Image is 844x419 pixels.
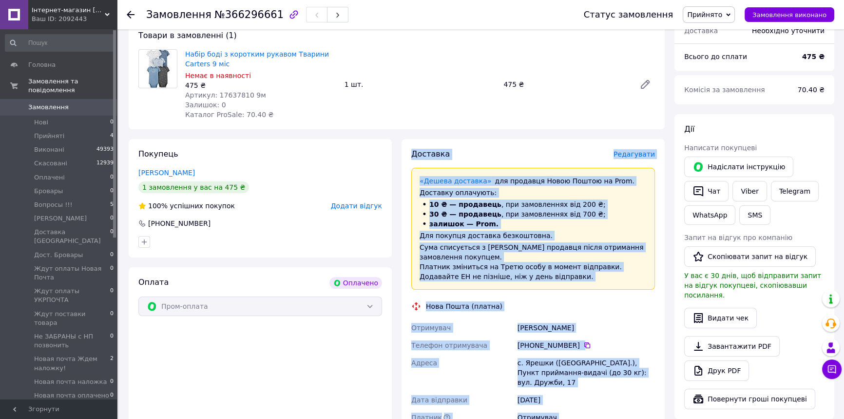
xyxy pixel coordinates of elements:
div: Оплачено [329,277,382,289]
span: Інтернет-магазин mami.kiev.ua [32,6,105,15]
span: Скасовані [34,159,67,168]
span: Головна [28,60,56,69]
span: Прийняті [34,132,64,140]
span: 49393 [96,145,114,154]
span: 70.40 ₴ [798,86,825,94]
a: Друк PDF [684,360,749,381]
b: 475 ₴ [802,53,825,60]
div: с. Ярешки ([GEOGRAPHIC_DATA].), Пункт приймання-видачі (до 30 кг): вул. Дружби, 17 [516,354,657,391]
span: 2 [110,355,114,372]
span: Дії [684,124,694,134]
span: Дата відправки [411,396,467,404]
span: Вопросы !!! [34,200,73,209]
a: WhatsApp [684,205,735,225]
button: Скопіювати запит на відгук [684,246,816,267]
button: Надіслати інструкцію [684,157,793,177]
div: 475 ₴ [499,78,632,91]
span: Нові [34,118,48,127]
a: [PERSON_NAME] [138,169,195,177]
span: Замовлення виконано [752,11,826,19]
li: , при замовленнях від 700 ₴; [420,209,647,219]
span: 0 [110,214,114,223]
div: [PHONE_NUMBER] [147,219,211,228]
span: Отримувач [411,324,451,332]
span: Не ЗАБРАНЫ с НП позвонить [34,332,110,350]
span: Оплата [138,278,169,287]
div: Повернутися назад [127,10,134,20]
input: Пошук [5,34,115,52]
div: Нова Пошта (платна) [423,301,505,311]
div: [PHONE_NUMBER] [518,340,655,350]
span: Покупець [138,149,178,159]
span: Всього до сплати [684,53,747,60]
div: успішних покупок [138,201,235,211]
span: 30 ₴ — продавець [429,210,501,218]
span: 0 [110,310,114,327]
span: 0 [110,391,114,400]
span: Редагувати [614,150,655,158]
span: 0 [110,264,114,282]
span: залишок — Prom. [429,220,499,228]
span: 0 [110,228,114,245]
span: У вас є 30 днів, щоб відправити запит на відгук покупцеві, скопіювавши посилання. [684,272,821,299]
a: Набір боді з коротким рукавом Тварини Carters 9 міс [185,50,329,68]
button: Повернути гроші покупцеві [684,389,815,409]
span: Залишок: 0 [185,101,226,109]
span: Виконані [34,145,64,154]
span: Доставка [GEOGRAPHIC_DATA] [34,228,110,245]
span: Доставка [684,27,718,35]
span: Новая почта оплачено [34,391,109,400]
a: «Дешева доставка» [420,177,491,185]
span: Прийнято [687,11,722,19]
span: Комісія за замовлення [684,86,765,94]
button: Замовлення виконано [745,7,834,22]
button: SMS [739,205,770,225]
span: Додати відгук [331,202,382,210]
span: Замовлення та повідомлення [28,77,117,95]
span: 0 [110,118,114,127]
span: Каталог ProSale: 70.40 ₴ [185,111,273,119]
span: Написати покупцеві [684,144,757,152]
span: Телефон отримувача [411,341,487,349]
a: Telegram [771,181,819,201]
span: [PERSON_NAME] [34,214,87,223]
span: 0 [110,287,114,304]
span: Адреса [411,359,437,367]
span: 12939 [96,159,114,168]
span: Новая почта наложка [34,378,107,386]
button: Видати чек [684,308,757,328]
span: Бровары [34,187,63,196]
span: 0 [110,251,114,259]
span: Ждут оплаты Новая Почта [34,264,110,282]
a: Viber [732,181,767,201]
span: Доставка [411,149,450,159]
span: Ждут поставки товара [34,310,110,327]
span: Новая почта Ждем наложку! [34,355,110,372]
span: 10 ₴ — продавець [429,200,501,208]
span: Немає в наявності [185,72,251,80]
span: 4 [110,132,114,140]
button: Чат з покупцем [822,359,842,379]
a: Завантажити PDF [684,336,780,357]
div: [DATE] [516,391,657,409]
div: Ваш ID: 2092443 [32,15,117,23]
div: 1 замовлення у вас на 475 ₴ [138,181,249,193]
span: 0 [110,332,114,350]
span: №366296661 [214,9,284,20]
span: Ждут оплаты УКРПОЧТА [34,287,110,304]
span: Товари в замовленні (1) [138,31,237,40]
div: 1 шт. [341,78,500,91]
span: 0 [110,173,114,182]
div: Статус замовлення [584,10,673,20]
a: Редагувати [635,75,655,94]
img: Набір боді з коротким рукавом Тварини Carters 9 міс [143,50,173,88]
span: 5 [110,200,114,209]
span: Дост. Бровары [34,251,83,259]
span: 0 [110,187,114,196]
div: Доставку оплачують: [420,188,647,198]
span: 0 [110,378,114,386]
span: Оплачені [34,173,65,182]
span: Замовлення [146,9,211,20]
div: Сума списується з [PERSON_NAME] продавця після отримання замовлення покупцем. Платник зміниться н... [420,242,647,281]
span: 100% [148,202,168,210]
